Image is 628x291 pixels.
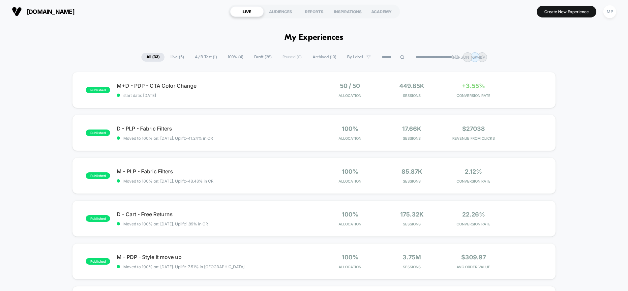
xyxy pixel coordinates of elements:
button: Create New Experience [537,6,596,17]
span: CONVERSION RATE [444,179,503,184]
img: Visually logo [12,7,22,16]
div: AUDIENCES [264,6,297,17]
span: D - PLP - Fabric Filters [117,125,314,132]
span: Sessions [382,265,441,269]
span: Allocation [339,179,361,184]
span: Allocation [339,136,361,141]
div: LIVE [230,6,264,17]
span: published [86,87,110,93]
span: Moved to 100% on: [DATE] . Uplift: 1.89% in CR [123,221,208,226]
div: ACADEMY [365,6,398,17]
span: Moved to 100% on: [DATE] . Uplift: -7.51% in [GEOGRAPHIC_DATA] [123,264,245,269]
span: Sessions [382,136,441,141]
span: 22.26% [462,211,485,218]
span: 449.85k [399,82,424,89]
span: published [86,215,110,222]
span: 175.32k [400,211,424,218]
span: A/B Test ( 1 ) [190,53,222,62]
span: By Label [347,55,363,60]
span: 100% [342,125,358,132]
span: 100% ( 4 ) [223,53,248,62]
span: $27038 [462,125,485,132]
span: Sessions [382,93,441,98]
span: All ( 33 ) [141,53,164,62]
span: REVENUE FROM CLICKS [444,136,503,141]
button: MP [601,5,618,18]
span: Allocation [339,222,361,226]
span: 50 / 50 [340,82,360,89]
span: 17.66k [402,125,421,132]
span: published [86,258,110,265]
span: $309.97 [461,254,486,261]
span: published [86,172,110,179]
span: start date: [DATE] [117,93,314,98]
span: M+D - PDP - CTA Color Change [117,82,314,89]
span: 2.12% [465,168,482,175]
span: CONVERSION RATE [444,222,503,226]
h1: My Experiences [284,33,344,43]
div: REPORTS [297,6,331,17]
span: Allocation [339,93,361,98]
span: 85.87k [402,168,422,175]
div: MP [603,5,616,18]
span: Archived ( 10 ) [308,53,341,62]
span: AVG ORDER VALUE [444,265,503,269]
span: 3.75M [403,254,421,261]
span: Moved to 100% on: [DATE] . Uplift: -48.48% in CR [123,179,214,184]
p: [PERSON_NAME] [452,55,484,60]
span: +3.55% [462,82,485,89]
span: Sessions [382,179,441,184]
span: M - PLP - Fabric Filters [117,168,314,175]
button: [DOMAIN_NAME] [10,6,76,17]
span: 100% [342,168,358,175]
span: Moved to 100% on: [DATE] . Uplift: -41.24% in CR [123,136,213,141]
span: Allocation [339,265,361,269]
span: CONVERSION RATE [444,93,503,98]
span: M - PDP - Style It move up [117,254,314,260]
span: Draft ( 28 ) [249,53,277,62]
span: 100% [342,254,358,261]
span: published [86,130,110,136]
span: D - Cart - Free Returns [117,211,314,218]
div: INSPIRATIONS [331,6,365,17]
span: 100% [342,211,358,218]
span: [DOMAIN_NAME] [27,8,75,15]
span: Sessions [382,222,441,226]
span: Live ( 5 ) [165,53,189,62]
